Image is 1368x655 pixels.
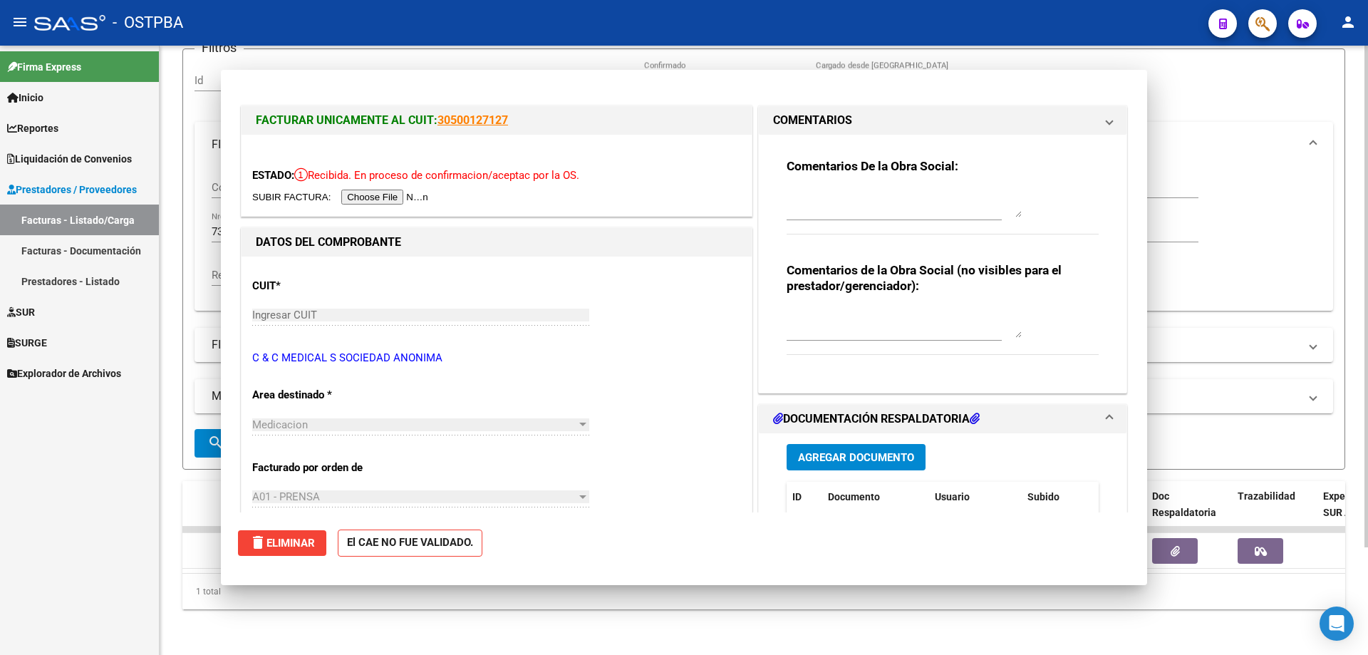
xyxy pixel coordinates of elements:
[249,534,266,551] mat-icon: delete
[207,434,224,451] mat-icon: search
[773,112,852,129] h1: COMENTARIOS
[252,350,741,366] p: C & C MEDICAL S SOCIEDAD ANONIMA
[7,304,35,320] span: SUR
[773,411,980,428] h1: DOCUMENTACIÓN RESPALDATORIA
[1027,491,1059,502] span: Subido
[929,482,1022,512] datatable-header-cell: Usuario
[787,444,926,470] button: Agregar Documento
[787,159,958,173] strong: Comentarios De la Obra Social:
[7,90,43,105] span: Inicio
[1152,490,1216,518] span: Doc Respaldatoria
[759,106,1126,135] mat-expansion-panel-header: COMENTARIOS
[798,451,914,464] span: Agregar Documento
[7,151,132,167] span: Liquidación de Convenios
[1146,481,1232,544] datatable-header-cell: Doc Respaldatoria
[338,530,482,557] strong: El CAE NO FUE VALIDADO.
[7,182,137,197] span: Prestadores / Proveedores
[256,113,437,127] span: FACTURAR UNICAMENTE AL CUIT:
[212,137,1299,153] mat-panel-title: FILTROS DEL COMPROBANTE
[1022,482,1093,512] datatable-header-cell: Subido
[792,491,802,502] span: ID
[212,181,327,194] span: Comprobante Tipo
[7,335,47,351] span: SURGE
[249,537,315,550] span: Eliminar
[7,120,58,136] span: Reportes
[256,235,401,249] strong: DATOS DEL COMPROBANTE
[1339,14,1357,31] mat-icon: person
[238,530,326,556] button: Eliminar
[7,59,81,75] span: Firma Express
[212,388,1299,404] mat-panel-title: MAS FILTROS
[252,418,308,431] span: Medicacion
[1320,607,1354,641] div: Open Intercom Messenger
[252,387,399,403] p: Area destinado *
[252,460,399,476] p: Facturado por orden de
[787,482,822,512] datatable-header-cell: ID
[212,337,1299,353] mat-panel-title: FILTROS DE INTEGRACION
[437,113,508,127] a: 30500127127
[182,574,1345,609] div: 1 total
[195,38,244,58] h3: Filtros
[828,491,880,502] span: Documento
[252,278,399,294] p: CUIT
[1238,490,1295,502] span: Trazabilidad
[252,169,294,182] span: ESTADO:
[207,437,348,450] span: Buscar Comprobante
[252,490,320,503] span: A01 - PRENSA
[294,169,579,182] span: Recibida. En proceso de confirmacion/aceptac por la OS.
[787,263,1062,293] strong: Comentarios de la Obra Social (no visibles para el prestador/gerenciador):
[113,7,183,38] span: - OSTPBA
[759,135,1126,393] div: COMENTARIOS
[1232,481,1317,544] datatable-header-cell: Trazabilidad
[1093,482,1164,512] datatable-header-cell: Acción
[822,482,929,512] datatable-header-cell: Documento
[7,366,121,381] span: Explorador de Archivos
[759,405,1126,433] mat-expansion-panel-header: DOCUMENTACIÓN RESPALDATORIA
[11,14,28,31] mat-icon: menu
[935,491,970,502] span: Usuario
